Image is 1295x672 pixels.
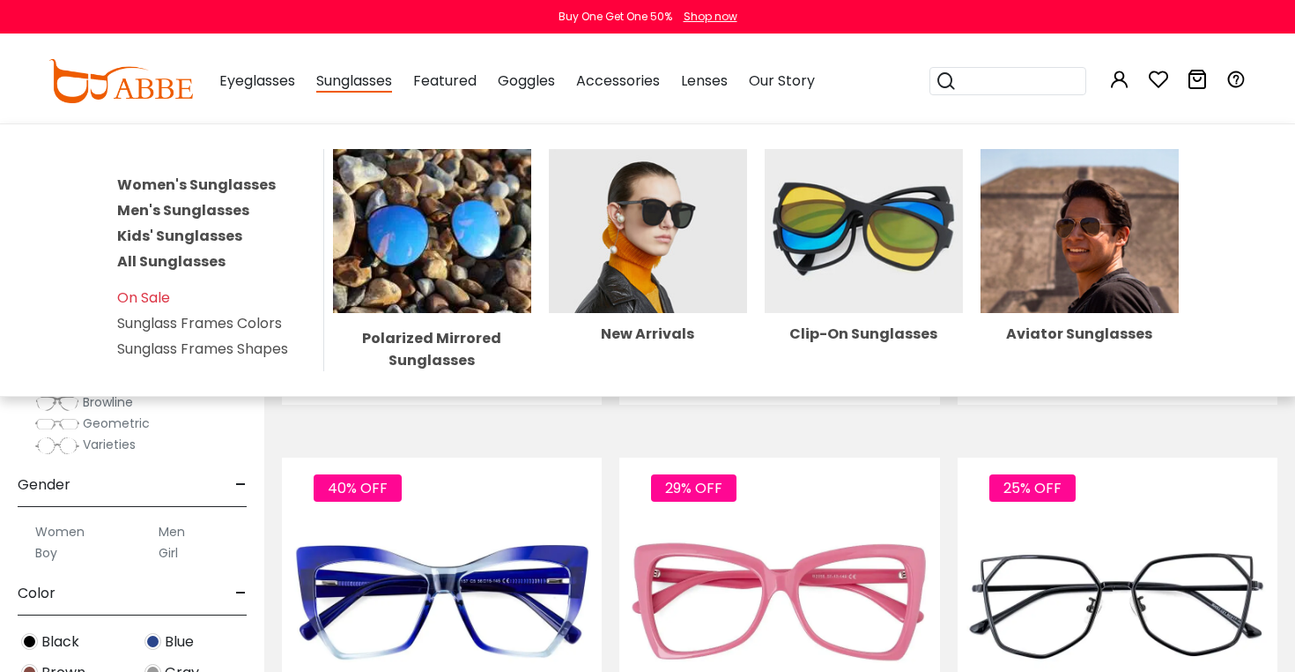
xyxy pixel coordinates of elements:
span: Eyeglasses [219,71,295,91]
img: Browline.png [35,394,79,412]
a: Kids' Sunglasses [117,226,242,246]
div: Clip-On Sunglasses [765,327,963,341]
span: Geometric [83,414,150,432]
span: Black [41,631,79,653]
div: Aviator Sunglasses [980,327,1179,341]
span: Lenses [681,71,728,91]
label: Men [159,521,185,542]
img: Black [21,633,38,650]
a: Polarized Mirrored Sunglasses [333,220,531,371]
img: abbeglasses.com [48,59,193,103]
a: On Sale [117,287,170,308]
img: Clip-On Sunglasses [765,149,963,313]
div: New Arrivals [549,327,747,341]
span: Color [18,572,55,615]
label: Women [35,521,85,542]
label: Boy [35,542,57,564]
span: Gender [18,464,70,506]
span: - [235,464,247,506]
a: Shop now [675,9,737,24]
span: 29% OFF [651,474,736,502]
img: New Arrivals [549,149,747,313]
span: 40% OFF [314,474,402,502]
a: Sunglass Frames Colors [117,313,282,333]
span: 25% OFF [989,474,1076,502]
span: Our Story [749,71,815,91]
span: Browline [83,393,133,411]
span: Featured [413,71,477,91]
span: - [235,572,247,615]
span: Accessories [576,71,660,91]
label: Girl [159,542,178,564]
div: Polarized Mirrored Sunglasses [333,327,531,371]
div: Shop now [684,9,737,25]
a: Aviator Sunglasses [980,220,1179,341]
span: Goggles [498,71,555,91]
img: Geometric.png [35,415,79,433]
span: Sunglasses [316,71,392,93]
a: Clip-On Sunglasses [765,220,963,341]
a: Men's Sunglasses [117,200,249,220]
a: Women's Sunglasses [117,175,276,195]
img: Blue [144,633,161,650]
img: Aviator Sunglasses [980,149,1179,313]
img: Polarized Mirrored [333,149,531,313]
a: All Sunglasses [117,251,226,272]
div: Buy One Get One 50% [559,9,672,25]
span: Varieties [83,436,136,453]
img: Varieties.png [35,437,79,455]
span: Blue [165,631,194,653]
a: Sunglass Frames Shapes [117,339,288,359]
a: New Arrivals [549,220,747,341]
